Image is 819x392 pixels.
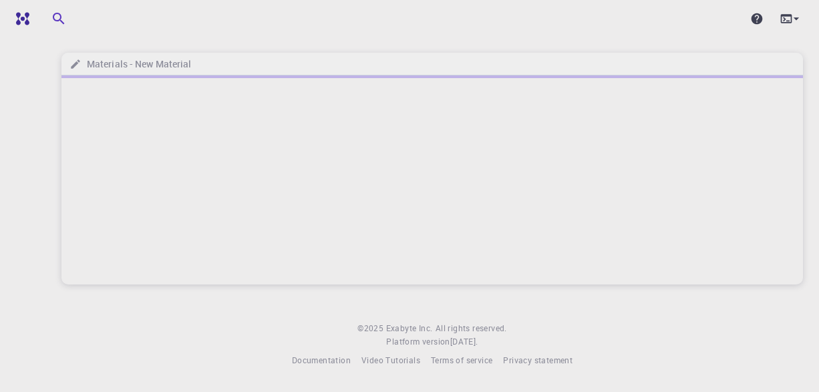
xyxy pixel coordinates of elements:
span: Terms of service [431,355,492,365]
span: © 2025 [357,322,385,335]
span: [DATE] . [450,336,478,347]
span: Documentation [292,355,351,365]
span: Platform version [386,335,450,349]
nav: breadcrumb [67,57,194,71]
h6: Materials - New Material [81,57,191,71]
a: [DATE]. [450,335,478,349]
a: Documentation [292,354,351,367]
a: Video Tutorials [361,354,420,367]
span: Privacy statement [503,355,572,365]
span: Video Tutorials [361,355,420,365]
a: Privacy statement [503,354,572,367]
img: logo [11,12,29,25]
span: All rights reserved. [436,322,507,335]
a: Exabyte Inc. [386,322,433,335]
span: Exabyte Inc. [386,323,433,333]
a: Terms of service [431,354,492,367]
